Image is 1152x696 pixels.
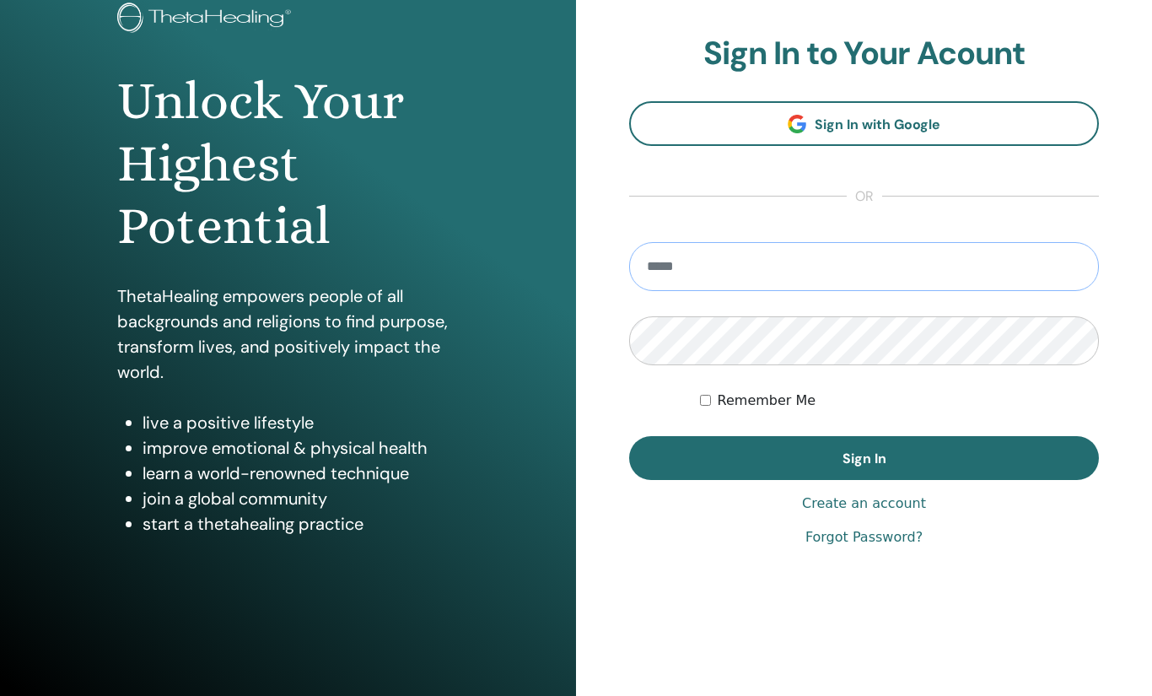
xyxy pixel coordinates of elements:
li: live a positive lifestyle [143,410,459,435]
li: start a thetahealing practice [143,511,459,537]
a: Forgot Password? [805,527,923,548]
span: Sign In with Google [815,116,940,133]
button: Sign In [629,436,1099,480]
h1: Unlock Your Highest Potential [117,70,459,258]
p: ThetaHealing empowers people of all backgrounds and religions to find purpose, transform lives, a... [117,283,459,385]
span: Sign In [842,450,886,467]
span: or [847,186,882,207]
label: Remember Me [718,391,816,411]
li: learn a world-renowned technique [143,461,459,486]
li: join a global community [143,486,459,511]
h2: Sign In to Your Acount [629,35,1099,73]
li: improve emotional & physical health [143,435,459,461]
a: Create an account [802,494,926,514]
a: Sign In with Google [629,101,1099,146]
div: Keep me authenticated indefinitely or until I manually logout [700,391,1099,411]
